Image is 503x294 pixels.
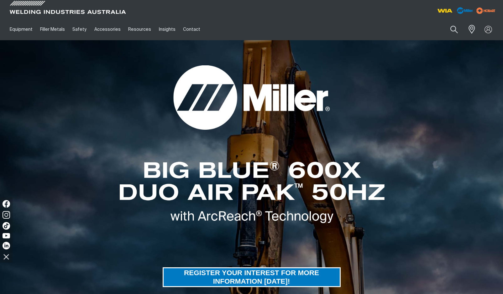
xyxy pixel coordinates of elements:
[111,161,393,223] img: Miller BIG BLUE® 600X DUO AIR PAK™ 50HZ with ArcReach® Technology
[6,19,36,40] a: Equipment
[1,251,12,262] img: hide socials
[3,222,10,230] img: TikTok
[69,19,90,40] a: Safety
[3,233,10,238] img: YouTube
[474,6,497,15] img: miller
[124,19,155,40] a: Resources
[164,267,340,287] span: REGISTER YOUR INTEREST FOR MORE INFORMATION [DATE]!
[36,19,69,40] a: Filler Metals
[163,267,341,287] a: REGISTER YOUR INTEREST FOR MORE INFORMATION TODAY!
[3,211,10,219] img: Instagram
[435,22,464,37] input: Product name or item number...
[6,19,375,40] nav: Main
[3,200,10,208] img: Facebook
[155,19,179,40] a: Insights
[443,22,465,37] button: Search products
[91,19,124,40] a: Accessories
[179,19,204,40] a: Contact
[3,242,10,249] img: LinkedIn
